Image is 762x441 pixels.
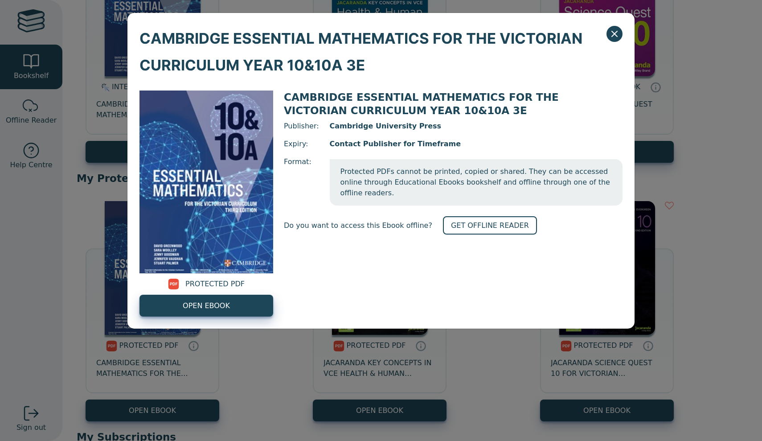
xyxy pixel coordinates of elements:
span: PROTECTED PDF [185,279,245,289]
img: pdf.svg [168,279,179,289]
span: Contact Publisher for Timeframe [330,139,623,149]
a: OPEN EBOOK [139,295,273,317]
span: Format: [284,157,319,206]
span: Cambridge University Press [330,121,623,132]
button: Close [606,26,623,42]
span: Protected PDFs cannot be printed, copied or shared. They can be accessed online through Education... [330,159,623,206]
span: Expiry: [284,139,319,149]
span: OPEN EBOOK [183,301,230,311]
div: Do you want to access this Ebook offline? [284,216,623,235]
img: bcb24764-8f6d-4c77-893a-cd8db92de464.jpg [139,91,273,273]
a: GET OFFLINE READER [443,216,537,235]
span: CAMBRIDGE ESSENTIAL MATHEMATICS FOR THE VICTORIAN CURRICULUM YEAR 10&10A 3E [284,91,559,116]
span: CAMBRIDGE ESSENTIAL MATHEMATICS FOR THE VICTORIAN CURRICULUM YEAR 10&10A 3E [139,25,606,78]
span: Publisher: [284,121,319,132]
